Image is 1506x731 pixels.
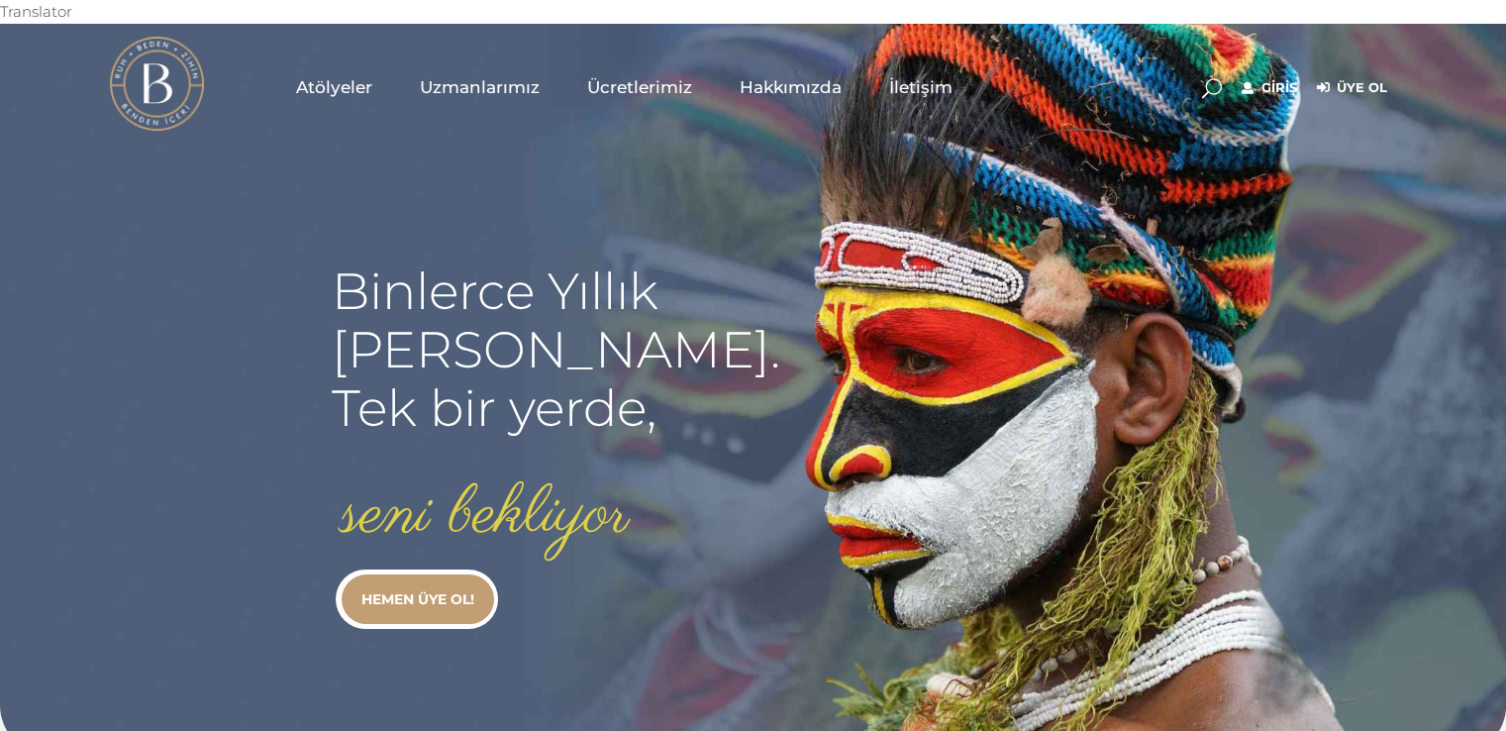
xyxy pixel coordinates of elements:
[296,76,372,99] span: Atölyeler
[110,37,204,131] img: light logo
[396,38,563,137] a: Uzmanlarımız
[1317,76,1387,100] a: Üye Ol
[342,574,494,624] a: HEMEN ÜYE OL!
[342,478,630,553] rs-layer: seni bekliyor
[1242,76,1297,100] a: Giriş
[563,38,716,137] a: Ücretlerimiz
[889,76,953,99] span: İletişim
[587,76,692,99] span: Ücretlerimiz
[420,76,540,99] span: Uzmanlarımız
[865,38,976,137] a: İletişim
[716,38,865,137] a: Hakkımızda
[740,76,842,99] span: Hakkımızda
[272,38,396,137] a: Atölyeler
[332,262,780,438] rs-layer: Binlerce Yıllık [PERSON_NAME]. Tek bir yerde,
